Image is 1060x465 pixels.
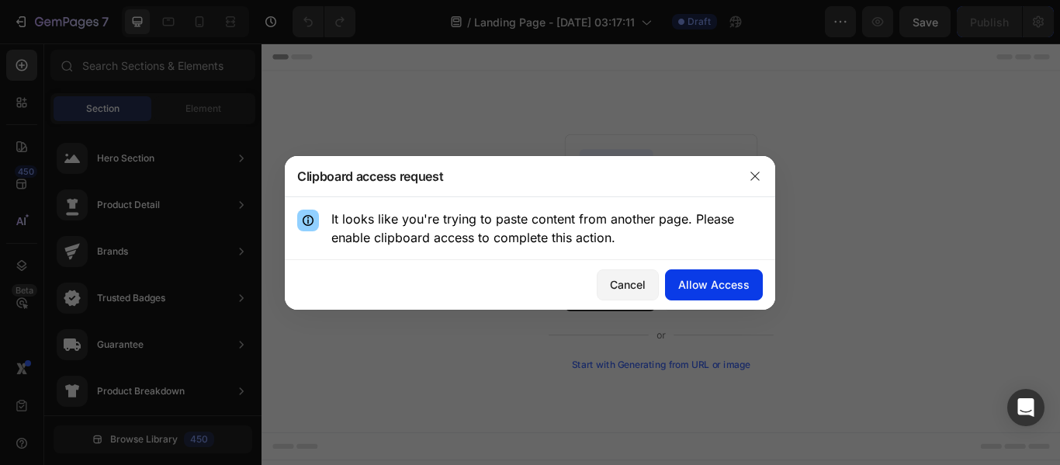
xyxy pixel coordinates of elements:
[665,269,763,300] button: Allow Access
[469,281,578,312] button: Add elements
[678,276,750,293] div: Allow Access
[1007,389,1044,426] div: Open Intercom Messenger
[597,269,659,300] button: Cancel
[610,276,646,293] div: Cancel
[353,281,459,312] button: Add sections
[372,250,559,269] div: Start with Sections from sidebar
[331,210,763,247] p: It looks like you're trying to paste content from another page. Please enable clipboard access to...
[362,368,570,380] div: Start with Generating from URL or image
[297,167,443,186] h3: Clipboard access request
